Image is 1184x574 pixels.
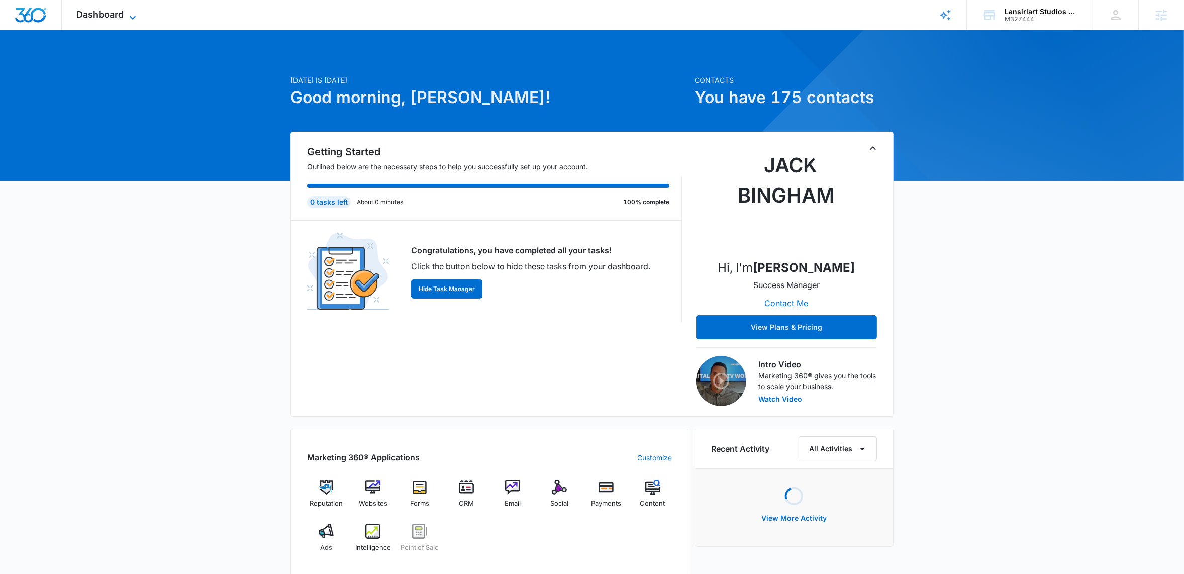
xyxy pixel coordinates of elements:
a: Intelligence [354,524,392,560]
p: Success Manager [753,279,820,291]
span: Reputation [310,499,343,509]
div: Keywords by Traffic [111,59,169,66]
p: Congratulations, you have completed all your tasks! [411,244,650,256]
h6: Recent Activity [711,443,769,455]
span: Email [505,499,521,509]
img: website_grey.svg [16,26,24,34]
img: Jack Bingham [736,150,837,251]
a: Email [494,480,532,516]
h1: Good morning, [PERSON_NAME]! [290,85,688,110]
span: CRM [459,499,474,509]
button: Contact Me [755,291,819,315]
button: Hide Task Manager [411,279,482,299]
span: Payments [591,499,621,509]
a: Forms [401,480,439,516]
a: Customize [637,452,672,463]
a: Payments [587,480,626,516]
a: Websites [354,480,392,516]
h3: Intro Video [758,358,877,370]
a: Reputation [307,480,346,516]
button: View Plans & Pricing [696,315,877,339]
button: Toggle Collapse [867,142,879,154]
div: 0 tasks left [307,196,351,208]
p: Outlined below are the necessary steps to help you successfully set up your account. [307,161,682,172]
img: Intro Video [696,356,746,406]
img: logo_orange.svg [16,16,24,24]
div: Domain Overview [38,59,90,66]
p: About 0 minutes [357,198,403,207]
div: v 4.0.25 [28,16,49,24]
span: Point of Sale [401,543,439,553]
div: account name [1005,8,1078,16]
a: Social [540,480,579,516]
img: tab_domain_overview_orange.svg [27,58,35,66]
span: Social [550,499,568,509]
a: Point of Sale [401,524,439,560]
a: Ads [307,524,346,560]
p: Marketing 360® gives you the tools to scale your business. [758,370,877,392]
div: Domain: [DOMAIN_NAME] [26,26,111,34]
span: Content [640,499,665,509]
a: Content [633,480,672,516]
span: Websites [359,499,387,509]
span: Intelligence [355,543,391,553]
span: Forms [410,499,429,509]
div: account id [1005,16,1078,23]
strong: [PERSON_NAME] [753,260,855,275]
span: Ads [320,543,332,553]
button: Watch Video [758,396,802,403]
p: Click the button below to hide these tasks from your dashboard. [411,260,650,272]
button: All Activities [799,436,877,461]
h1: You have 175 contacts [695,85,894,110]
a: CRM [447,480,485,516]
button: View More Activity [751,506,837,530]
p: Contacts [695,75,894,85]
h2: Marketing 360® Applications [307,451,420,463]
img: tab_keywords_by_traffic_grey.svg [100,58,108,66]
span: Dashboard [77,9,124,20]
p: 100% complete [623,198,669,207]
p: Hi, I'm [718,259,855,277]
h2: Getting Started [307,144,682,159]
p: [DATE] is [DATE] [290,75,688,85]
